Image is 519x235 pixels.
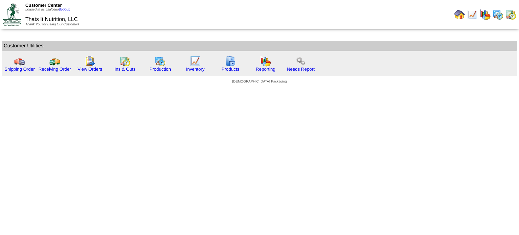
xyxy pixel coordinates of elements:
[232,80,287,84] span: [DEMOGRAPHIC_DATA] Packaging
[493,9,503,20] img: calendarprod.gif
[190,56,201,67] img: line_graph.gif
[222,67,240,72] a: Products
[454,9,465,20] img: home.gif
[115,67,135,72] a: Ins & Outs
[225,56,236,67] img: cabinet.gif
[149,67,171,72] a: Production
[120,56,130,67] img: calendarinout.gif
[77,67,102,72] a: View Orders
[3,3,21,26] img: ZoRoCo_Logo(Green%26Foil)%20jpg.webp
[505,9,516,20] img: calendarinout.gif
[2,41,517,51] td: Customer Utilities
[260,56,271,67] img: graph.gif
[25,17,78,22] span: Thats It Nutrition, LLC
[287,67,315,72] a: Needs Report
[59,8,70,11] a: (logout)
[39,67,71,72] a: Receiving Order
[295,56,306,67] img: workflow.png
[14,56,25,67] img: truck.gif
[25,8,70,11] span: Logged in as Jsalcedo
[155,56,166,67] img: calendarprod.gif
[25,3,62,8] span: Customer Center
[186,67,205,72] a: Inventory
[84,56,95,67] img: workorder.gif
[480,9,491,20] img: graph.gif
[467,9,478,20] img: line_graph.gif
[25,23,79,26] span: Thank You for Being Our Customer!
[49,56,60,67] img: truck2.gif
[4,67,35,72] a: Shipping Order
[256,67,275,72] a: Reporting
